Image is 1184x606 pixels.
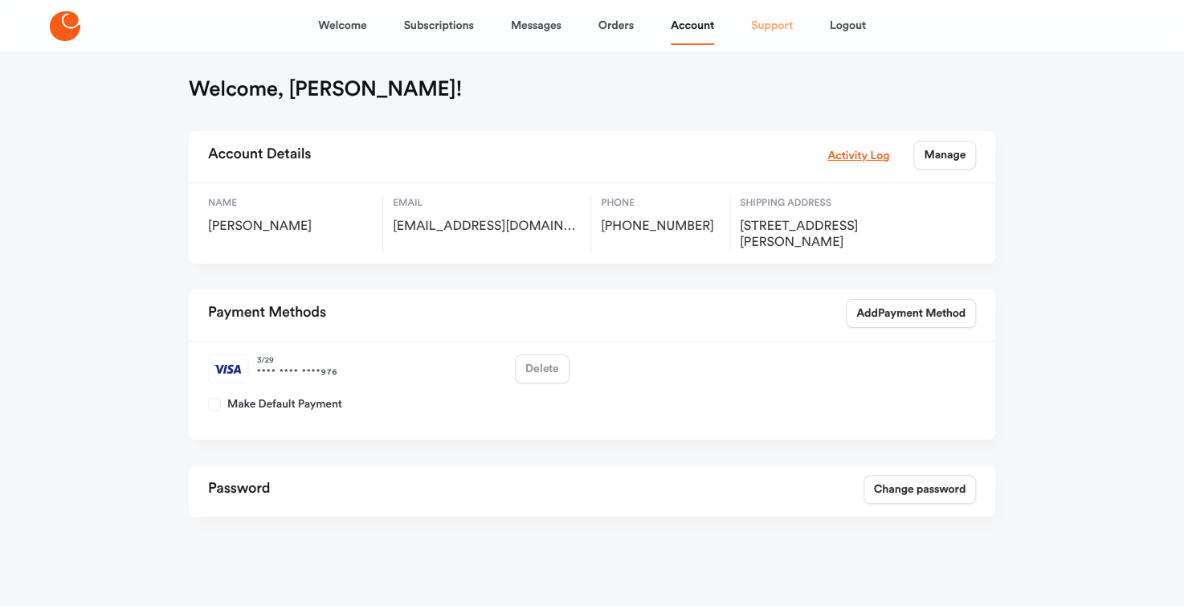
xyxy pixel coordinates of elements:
[846,299,976,328] a: AddPayment Method
[671,6,714,45] a: Account
[393,196,581,211] span: Email
[208,475,270,504] h2: Password
[257,354,338,366] span: 3 / 29
[393,219,581,235] span: z08cmal@gmail.com
[208,141,311,170] h2: Account Details
[227,396,342,412] span: Make Default Payment
[864,475,976,504] a: Change password
[601,219,720,235] span: [PHONE_NUMBER]
[208,219,373,235] span: [PERSON_NAME]
[740,219,912,251] span: 368 Lin Adams Ln, Taylorsville, US, 28681
[189,76,462,102] h1: Welcome, [PERSON_NAME]!
[208,354,249,383] img: visa
[404,6,474,45] a: Subscriptions
[601,196,720,211] span: Phone
[208,398,221,411] button: Make Default Payment
[511,6,561,45] a: Messages
[913,141,976,170] a: Manage
[598,6,634,45] a: Orders
[740,196,912,211] span: Shipping Address
[878,305,966,321] span: Payment Method
[208,299,326,328] h2: Payment Methods
[830,6,866,45] a: Logout
[318,6,366,45] a: Welcome
[208,196,373,211] span: Name
[827,146,889,164] a: Activity Log
[751,6,793,45] a: Support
